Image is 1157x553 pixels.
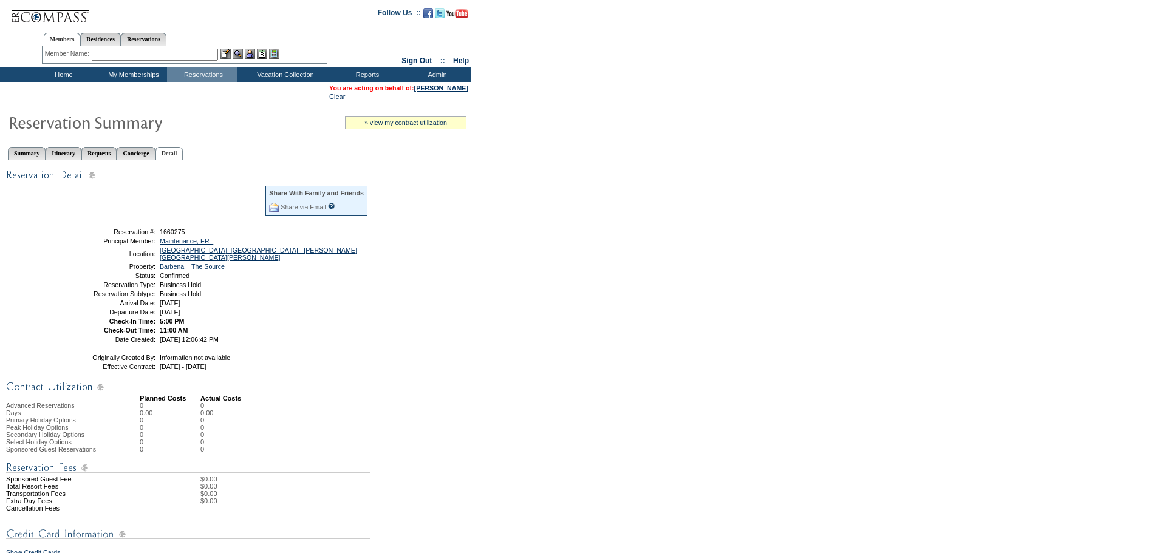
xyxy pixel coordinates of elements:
img: b_calculator.gif [269,49,279,59]
span: Business Hold [160,281,201,288]
td: Departure Date: [69,308,155,316]
a: Summary [8,147,46,160]
img: Become our fan on Facebook [423,8,433,18]
td: 0 [200,416,213,424]
td: Follow Us :: [378,7,421,22]
span: Secondary Holiday Options [6,431,84,438]
td: Extra Day Fees [6,497,140,504]
span: Peak Holiday Options [6,424,68,431]
td: Reservation #: [69,228,155,236]
td: 0.00 [200,409,213,416]
span: 5:00 PM [160,317,184,325]
td: Total Resort Fees [6,483,140,490]
td: 0 [140,431,200,438]
div: Member Name: [45,49,92,59]
td: Transportation Fees [6,490,140,497]
td: $0.00 [200,497,468,504]
td: 0 [140,446,200,453]
td: 0 [200,402,213,409]
td: Effective Contract: [69,363,155,370]
td: 0 [200,446,213,453]
span: [DATE] [160,308,180,316]
td: Arrival Date: [69,299,155,307]
img: Reservaton Summary [8,110,251,134]
td: $0.00 [200,475,468,483]
img: Contract Utilization [6,379,370,395]
img: Follow us on Twitter [435,8,445,18]
a: Clear [329,93,345,100]
td: Principal Member: [69,237,155,245]
a: Become our fan on Facebook [423,12,433,19]
td: Admin [401,67,471,82]
span: Sponsored Guest Reservations [6,446,96,453]
a: Detail [155,147,183,160]
td: Status: [69,272,155,279]
td: 0 [140,416,200,424]
a: Concierge [117,147,155,160]
a: Members [44,33,81,46]
a: Barbena [160,263,184,270]
a: Maintenance, ER - [160,237,213,245]
a: The Source [191,263,225,270]
td: Vacation Collection [237,67,331,82]
td: Reservations [167,67,237,82]
td: 0 [140,424,200,431]
span: :: [440,56,445,65]
td: 0 [200,438,213,446]
td: 0 [140,402,200,409]
td: Reservation Type: [69,281,155,288]
span: Information not available [160,354,230,361]
span: [DATE] - [DATE] [160,363,206,370]
a: Itinerary [46,147,81,160]
td: Property: [69,263,155,270]
img: Reservation Detail [6,168,370,183]
td: Location: [69,246,155,261]
a: Requests [81,147,117,160]
span: Primary Holiday Options [6,416,76,424]
td: Reports [331,67,401,82]
a: Sign Out [401,56,432,65]
a: Subscribe to our YouTube Channel [446,12,468,19]
strong: Check-Out Time: [104,327,155,334]
span: 11:00 AM [160,327,188,334]
td: Reservation Subtype: [69,290,155,297]
strong: Check-In Time: [109,317,155,325]
span: Select Holiday Options [6,438,72,446]
td: Originally Created By: [69,354,155,361]
span: Confirmed [160,272,189,279]
img: b_edit.gif [220,49,231,59]
span: [DATE] [160,299,180,307]
a: Follow us on Twitter [435,12,445,19]
td: Cancellation Fees [6,504,140,512]
span: [DATE] 12:06:42 PM [160,336,219,343]
img: Reservation Fees [6,460,370,475]
td: 0 [200,431,213,438]
a: [PERSON_NAME] [414,84,468,92]
td: My Memberships [97,67,167,82]
td: 0 [140,438,200,446]
span: Days [6,409,21,416]
a: Reservations [121,33,166,46]
a: [GEOGRAPHIC_DATA], [GEOGRAPHIC_DATA] - [PERSON_NAME][GEOGRAPHIC_DATA][PERSON_NAME] [160,246,357,261]
input: What is this? [328,203,335,209]
td: 0 [200,424,213,431]
td: Planned Costs [140,395,200,402]
img: Impersonate [245,49,255,59]
td: Actual Costs [200,395,468,402]
span: Business Hold [160,290,201,297]
img: Subscribe to our YouTube Channel [446,9,468,18]
div: Share With Family and Friends [269,189,364,197]
span: You are acting on behalf of: [329,84,468,92]
a: Residences [80,33,121,46]
td: Date Created: [69,336,155,343]
img: View [233,49,243,59]
a: Share via Email [281,203,326,211]
td: $0.00 [200,483,468,490]
td: Home [27,67,97,82]
span: 1660275 [160,228,185,236]
td: 0.00 [140,409,200,416]
a: Help [453,56,469,65]
img: Credit Card Information [6,526,370,541]
span: Advanced Reservations [6,402,75,409]
a: » view my contract utilization [364,119,447,126]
